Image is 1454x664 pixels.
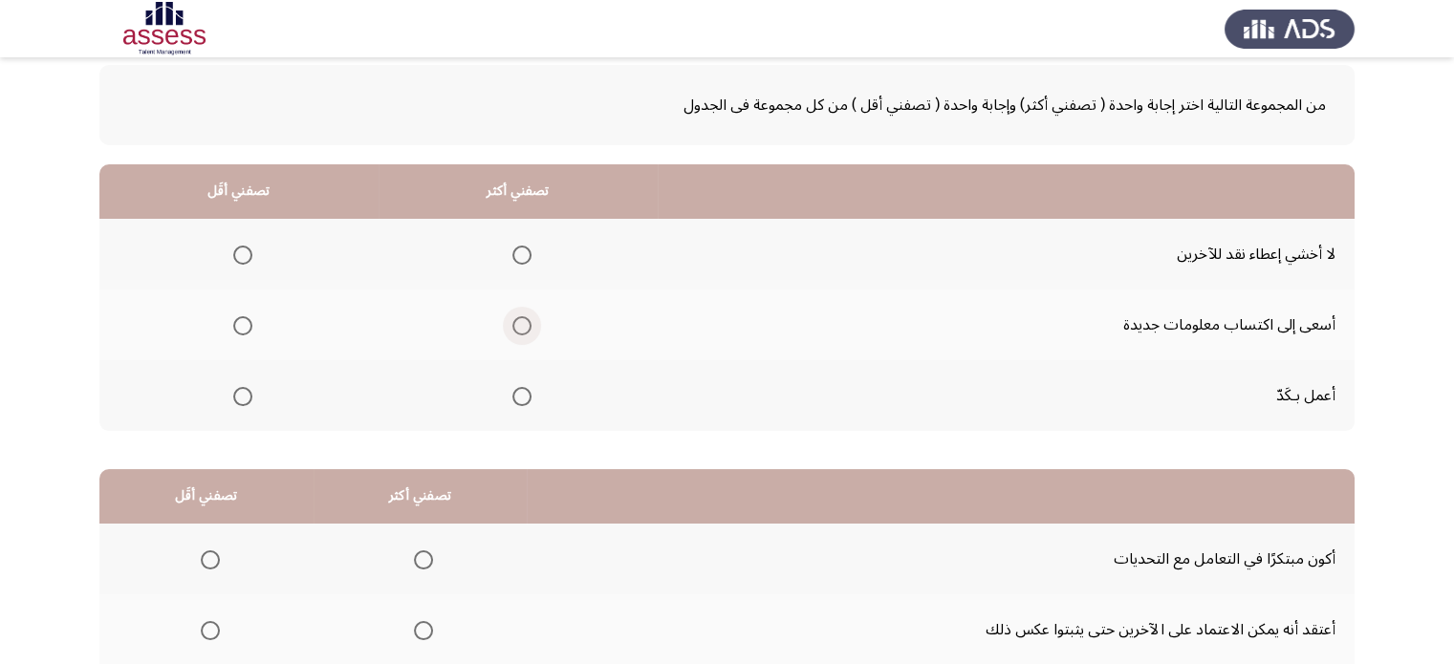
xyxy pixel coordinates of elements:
[226,238,252,270] mat-radio-group: Select an option
[527,524,1355,594] td: أكون مبتكرًا في التعامل مع التحديات
[99,2,229,55] img: Assessment logo of Development Assessment R1 (EN/AR)
[406,613,433,646] mat-radio-group: Select an option
[226,309,252,341] mat-radio-group: Select an option
[505,379,532,412] mat-radio-group: Select an option
[406,543,433,575] mat-radio-group: Select an option
[314,469,528,524] th: تصفني أكثر
[658,360,1355,431] td: أعمل بـكَدّ
[379,164,658,219] th: تصفني أكثر
[99,469,314,524] th: تصفني أقَل
[128,89,1326,121] span: من المجموعة التالية اختر إجابة واحدة ( تصفني أكثر) وإجابة واحدة ( تصفني أقل ) من كل مجموعة فى الجدول
[99,164,379,219] th: تصفني أقَل
[193,543,220,575] mat-radio-group: Select an option
[658,219,1355,289] td: لا أخشي إعطاء نقد للآخرين
[1225,2,1355,55] img: Assess Talent Management logo
[505,309,532,341] mat-radio-group: Select an option
[505,238,532,270] mat-radio-group: Select an option
[193,613,220,646] mat-radio-group: Select an option
[226,379,252,412] mat-radio-group: Select an option
[658,289,1355,360] td: أسعى إلى اكتساب معلومات جديدة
